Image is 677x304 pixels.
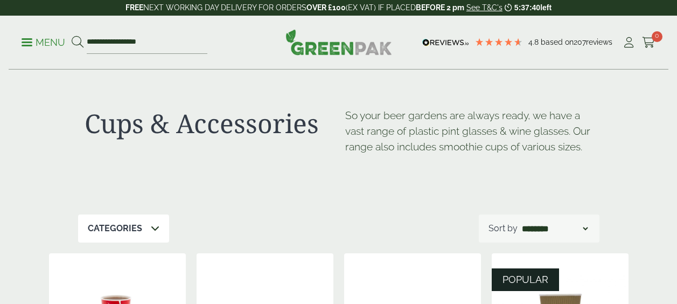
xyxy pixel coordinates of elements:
[642,37,655,48] i: Cart
[642,34,655,51] a: 0
[586,38,612,46] span: reviews
[85,108,332,139] h1: Cups & Accessories
[474,37,523,47] div: 4.79 Stars
[88,222,142,235] p: Categories
[541,38,574,46] span: Based on
[540,3,552,12] span: left
[466,3,502,12] a: See T&C's
[502,274,548,285] span: POPULAR
[416,3,464,12] strong: BEFORE 2 pm
[488,222,518,235] p: Sort by
[125,3,143,12] strong: FREE
[652,31,662,42] span: 0
[306,3,346,12] strong: OVER £100
[622,37,636,48] i: My Account
[514,3,540,12] span: 5:37:40
[22,36,65,49] p: Menu
[574,38,586,46] span: 207
[422,39,469,46] img: REVIEWS.io
[345,108,593,154] p: So your beer gardens are always ready, we have a vast range of plastic pint glasses & wine glasse...
[528,38,541,46] span: 4.8
[22,36,65,47] a: Menu
[285,29,392,55] img: GreenPak Supplies
[520,222,590,235] select: Shop order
